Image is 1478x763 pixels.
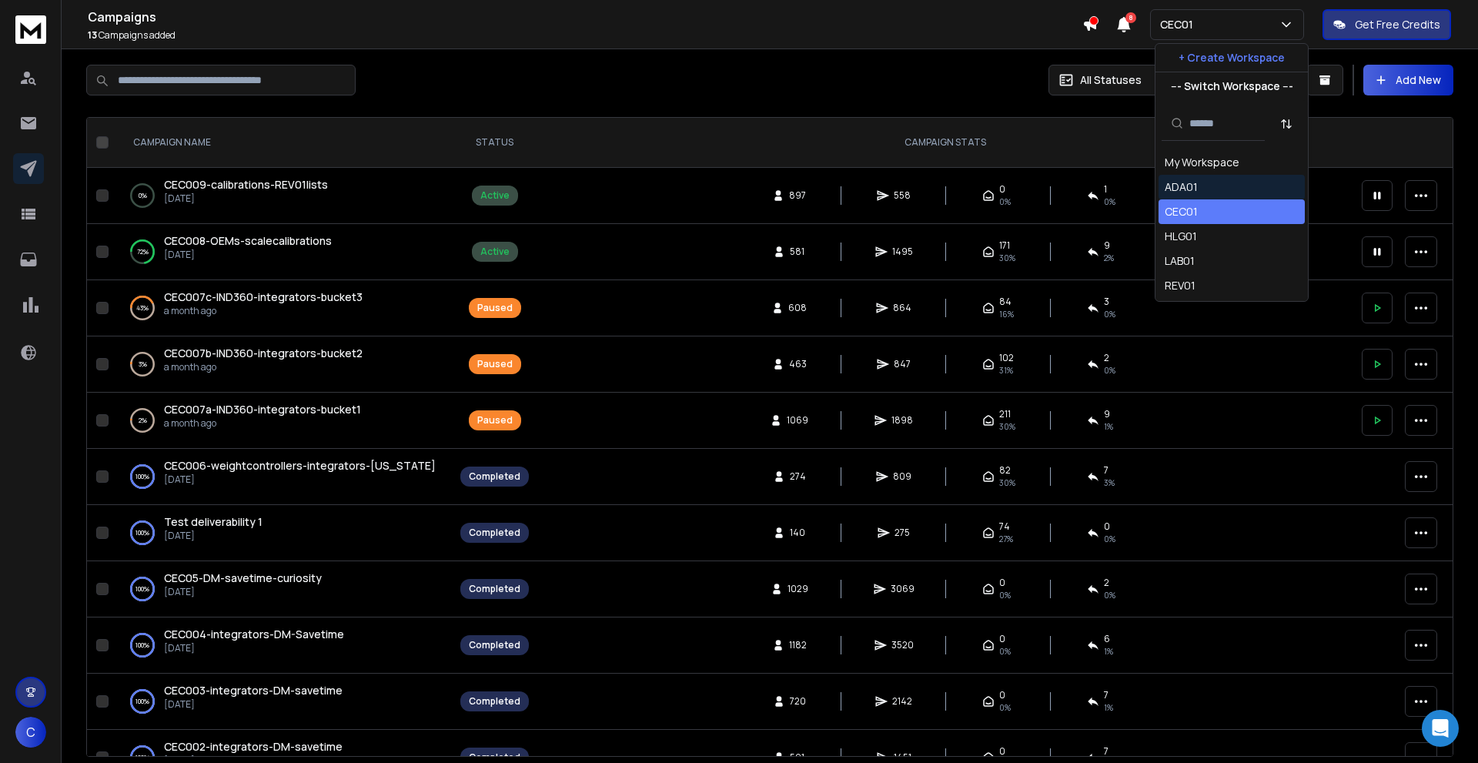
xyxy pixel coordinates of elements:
[115,280,451,336] td: 43%CEC007c-IND360-integrators-bucket3a month ago
[164,289,363,304] span: CEC007c-IND360-integrators-bucket3
[164,346,363,360] span: CEC007b-IND360-integrators-bucket2
[164,233,332,249] a: CEC008-OEMs-scalecalibrations
[164,627,344,642] a: CEC004-integrators-DM-Savetime
[1104,196,1115,208] span: 0 %
[469,695,520,708] div: Completed
[1179,50,1285,65] p: + Create Workspace
[999,689,1005,701] span: 0
[139,188,147,203] p: 0 %
[894,358,911,370] span: 847
[477,358,513,370] div: Paused
[135,469,149,484] p: 100 %
[788,302,807,314] span: 608
[891,639,914,651] span: 3520
[1165,155,1239,170] div: My Workspace
[164,530,262,542] p: [DATE]
[469,639,520,651] div: Completed
[893,470,911,483] span: 809
[1125,12,1136,23] span: 8
[892,246,913,258] span: 1495
[115,561,451,617] td: 100%CEC05-DM-savetime-curiosity[DATE]
[1171,79,1293,94] p: --- Switch Workspace ---
[164,474,436,486] p: [DATE]
[999,239,1010,252] span: 171
[136,300,149,316] p: 43 %
[115,168,451,224] td: 0%CEC009-calibrations-REV01lists[DATE]
[15,717,46,748] button: C
[999,364,1013,376] span: 31 %
[1104,252,1114,264] span: 2 %
[480,189,510,202] div: Active
[1104,533,1115,545] span: 0 %
[477,302,513,314] div: Paused
[1165,179,1198,195] div: ADA01
[789,358,807,370] span: 463
[1165,229,1197,244] div: HLG01
[164,698,343,711] p: [DATE]
[790,470,806,483] span: 274
[999,196,1011,208] span: 0%
[1363,65,1453,95] button: Add New
[1104,364,1115,376] span: 0 %
[164,192,328,205] p: [DATE]
[1104,408,1110,420] span: 9
[164,739,343,755] a: CEC002-integrators-DM-savetime
[1104,239,1110,252] span: 9
[164,289,363,305] a: CEC007c-IND360-integrators-bucket3
[115,224,451,280] td: 72%CEC008-OEMs-scalecalibrations[DATE]
[1104,589,1115,601] span: 0 %
[999,533,1013,545] span: 27 %
[1104,701,1113,714] span: 1 %
[164,402,361,417] a: CEC007a-IND360-integrators-bucket1
[1080,72,1142,88] p: All Statuses
[115,617,451,674] td: 100%CEC004-integrators-DM-Savetime[DATE]
[894,189,911,202] span: 558
[999,420,1015,433] span: 30 %
[1104,296,1109,308] span: 3
[164,571,322,586] a: CEC05-DM-savetime-curiosity
[164,586,322,598] p: [DATE]
[1104,645,1113,658] span: 1 %
[15,15,46,44] img: logo
[164,346,363,361] a: CEC007b-IND360-integrators-bucket2
[164,514,262,530] a: Test deliverability 1
[789,639,807,651] span: 1182
[1165,278,1195,293] div: REV01
[999,577,1005,589] span: 0
[1104,689,1108,701] span: 7
[1422,710,1459,747] div: Open Intercom Messenger
[135,525,149,540] p: 100 %
[115,118,451,168] th: CAMPAIGN NAME
[999,633,1005,645] span: 0
[1271,109,1302,139] button: Sort by Sort A-Z
[469,470,520,483] div: Completed
[1104,577,1109,589] span: 2
[999,183,1005,196] span: 0
[790,695,806,708] span: 720
[999,477,1015,489] span: 30 %
[1160,17,1199,32] p: CEC01
[469,583,520,595] div: Completed
[164,177,328,192] a: CEC009-calibrations-REV01lists
[164,683,343,698] span: CEC003-integrators-DM-savetime
[88,28,97,42] span: 13
[164,249,332,261] p: [DATE]
[1104,745,1108,758] span: 7
[164,305,363,317] p: a month ago
[1104,633,1110,645] span: 6
[787,583,808,595] span: 1029
[999,701,1011,714] span: 0%
[789,189,806,202] span: 897
[999,745,1005,758] span: 0
[164,571,322,585] span: CEC05-DM-savetime-curiosity
[1104,520,1110,533] span: 0
[480,246,510,258] div: Active
[139,413,147,428] p: 2 %
[88,29,1082,42] p: Campaigns added
[1355,17,1440,32] p: Get Free Credits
